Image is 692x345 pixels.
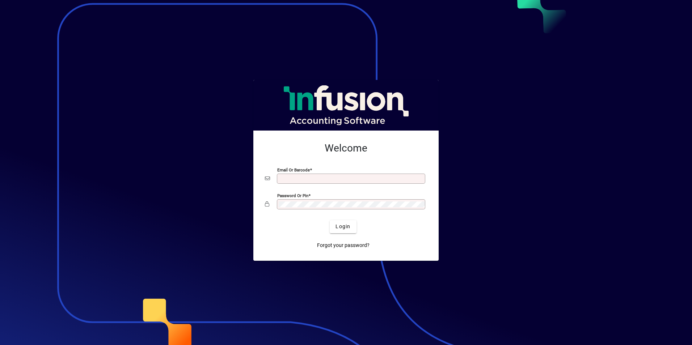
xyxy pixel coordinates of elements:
mat-label: Password or Pin [277,193,308,198]
a: Forgot your password? [314,239,372,252]
span: Login [336,223,350,230]
button: Login [330,220,356,233]
mat-label: Email or Barcode [277,167,310,172]
h2: Welcome [265,142,427,154]
span: Forgot your password? [317,242,370,249]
